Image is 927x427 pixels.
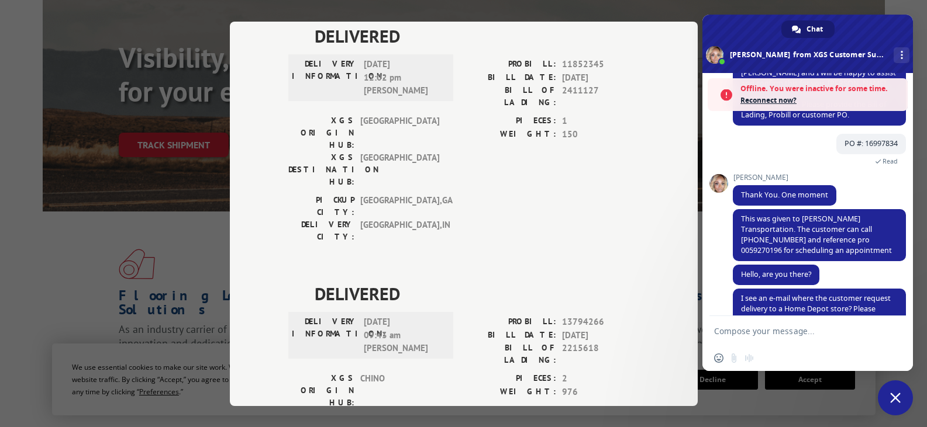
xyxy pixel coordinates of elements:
span: DELIVERED [315,23,639,49]
span: 2215618 [562,342,639,366]
span: Read [883,157,898,165]
span: 2411127 [562,84,639,109]
label: PICKUP CITY: [288,194,354,218]
label: XGS ORIGIN HUB: [288,114,354,151]
span: [DATE] [562,328,639,342]
span: Offline. You were inactive for some time. [740,83,902,95]
label: BILL DATE: [464,71,556,84]
div: Close chat [878,380,913,415]
span: [GEOGRAPHIC_DATA] [360,151,439,188]
label: BILL OF LADING: [464,342,556,366]
span: [PERSON_NAME] [733,173,836,182]
label: PIECES: [464,372,556,386]
span: Reconnect now? [740,95,902,106]
span: [GEOGRAPHIC_DATA] , IN [360,218,439,243]
span: [DATE] [562,71,639,84]
label: DELIVERY INFORMATION: [292,315,358,355]
span: 2 [562,372,639,386]
label: BILL OF LADING: [464,84,556,109]
label: DELIVERY CITY: [288,218,354,243]
label: PIECES: [464,114,556,128]
label: XGS ORIGIN HUB: [288,372,354,409]
span: [GEOGRAPHIC_DATA] [360,114,439,151]
span: 150 [562,127,639,141]
span: I see an e-mail where the customer request delivery to a Home Depot store? Please confirm as we w... [741,293,891,335]
label: PROBILL: [464,58,556,71]
textarea: Compose your message... [714,326,876,336]
span: This was given to [PERSON_NAME] Transportation. The customer can call [PHONE_NUMBER] and referenc... [741,214,892,255]
span: DELIVERED [315,280,639,307]
div: Chat [781,20,835,38]
div: More channels [894,47,909,63]
label: WEIGHT: [464,385,556,398]
span: PO #: 16997834 [845,138,898,148]
span: [DATE] 09:43 am [PERSON_NAME] [364,315,443,355]
label: WEIGHT: [464,127,556,141]
span: 976 [562,385,639,398]
label: XGS DESTINATION HUB: [288,151,354,188]
label: BILL DATE: [464,328,556,342]
span: Thank You. One moment [741,190,828,200]
span: Hello, are you there? [741,269,811,279]
span: CHINO [360,372,439,409]
label: DELIVERY INFORMATION: [292,58,358,98]
span: 1 [562,114,639,128]
span: Chat [807,20,823,38]
span: 13794266 [562,315,639,329]
span: Insert an emoji [714,353,723,363]
span: [GEOGRAPHIC_DATA] , GA [360,194,439,218]
span: 11852345 [562,58,639,71]
span: [DATE] 12:02 pm [PERSON_NAME] [364,58,443,98]
label: PROBILL: [464,315,556,329]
